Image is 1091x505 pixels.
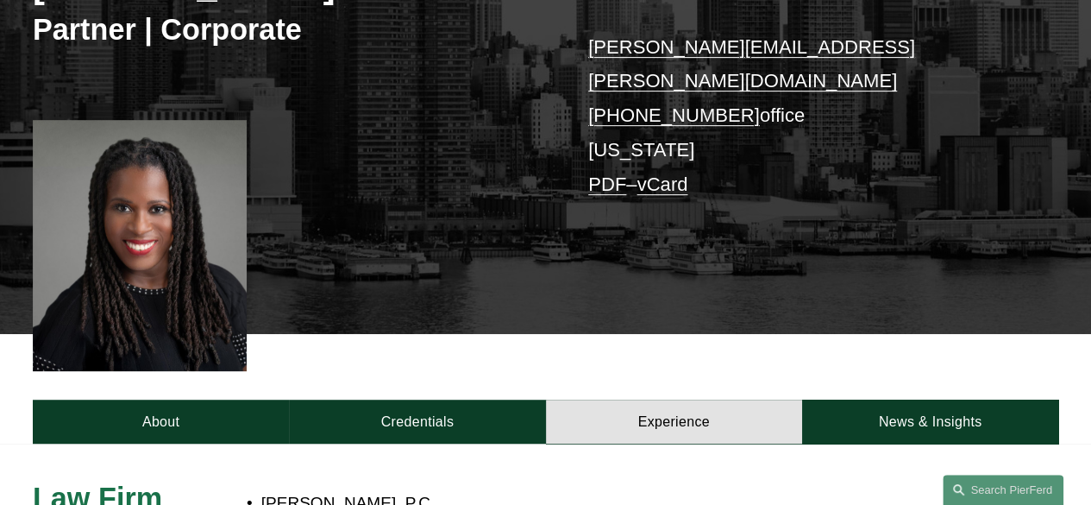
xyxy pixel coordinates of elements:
[33,400,289,444] a: About
[588,174,626,195] a: PDF
[289,400,545,444] a: Credentials
[33,11,546,47] h3: Partner | Corporate
[588,30,1015,202] p: office [US_STATE] –
[943,475,1063,505] a: Search this site
[546,400,802,444] a: Experience
[802,400,1058,444] a: News & Insights
[636,174,687,195] a: vCard
[588,104,760,126] a: [PHONE_NUMBER]
[588,36,915,92] a: [PERSON_NAME][EMAIL_ADDRESS][PERSON_NAME][DOMAIN_NAME]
